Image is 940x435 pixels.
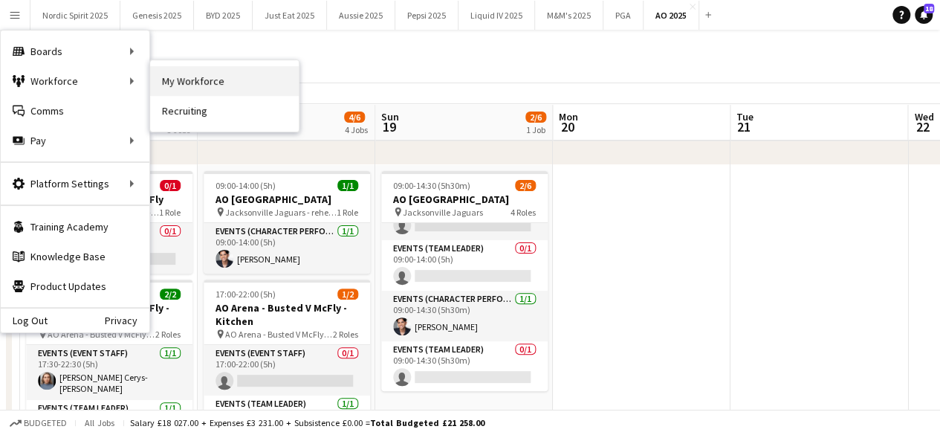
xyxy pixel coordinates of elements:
[82,417,117,428] span: All jobs
[337,289,358,300] span: 1/2
[458,1,535,30] button: Liquid IV 2025
[327,1,395,30] button: Aussie 2025
[7,415,69,431] button: Budgeted
[381,110,399,123] span: Sun
[1,66,149,96] div: Workforce
[253,1,327,30] button: Just Eat 2025
[1,212,149,242] a: Training Academy
[26,345,192,400] app-card-role: Events (Event Staff)1/117:30-22:30 (5h)[PERSON_NAME] Cerys- [PERSON_NAME]
[1,36,149,66] div: Boards
[204,171,370,274] app-job-card: 09:00-14:00 (5h)1/1AO [GEOGRAPHIC_DATA] Jacksonville Jaguars - rehearsal1 RoleEvents (Character P...
[105,315,149,326] a: Privacy
[381,341,548,392] app-card-role: Events (Team Leader)0/109:00-14:30 (5h30m)
[194,1,253,30] button: BYD 2025
[379,118,399,135] span: 19
[603,1,644,30] button: PGA
[120,1,194,30] button: Genesis 2025
[337,180,358,191] span: 1/1
[403,207,483,218] span: Jacksonville Jaguars
[915,6,933,24] a: 18
[1,271,149,301] a: Product Updates
[215,289,276,300] span: 17:00-22:00 (5h)
[24,418,67,428] span: Budgeted
[1,242,149,271] a: Knowledge Base
[225,329,333,340] span: AO Arena - Busted V McFly - Kitchen - times tbc
[1,169,149,199] div: Platform Settings
[48,329,155,340] span: AO Arena - Busted V McFly - Kitchen - times tbc
[344,112,365,123] span: 4/6
[644,1,699,30] button: AO 2025
[1,96,149,126] a: Comms
[30,1,120,30] button: Nordic Spirit 2025
[370,417,484,428] span: Total Budgeted £21 258.00
[526,124,545,135] div: 1 Job
[510,207,536,218] span: 4 Roles
[395,1,458,30] button: Pepsi 2025
[381,171,548,391] app-job-card: 09:00-14:30 (5h30m)2/6AO [GEOGRAPHIC_DATA] Jacksonville Jaguars4 Roles[PERSON_NAME] Events (Team ...
[381,240,548,291] app-card-role: Events (Team Leader)0/109:00-14:00 (5h)
[333,329,358,340] span: 2 Roles
[1,126,149,155] div: Pay
[204,345,370,396] app-card-role: Events (Event Staff)0/117:00-22:00 (5h)
[559,110,578,123] span: Mon
[345,124,368,135] div: 4 Jobs
[557,118,578,135] span: 20
[215,180,276,191] span: 09:00-14:00 (5h)
[160,289,181,300] span: 2/2
[225,207,337,218] span: Jacksonville Jaguars - rehearsal
[734,118,753,135] span: 21
[1,315,48,326] a: Log Out
[393,180,470,191] span: 09:00-14:30 (5h30m)
[914,110,933,123] span: Wed
[150,66,299,96] a: My Workforce
[924,4,934,13] span: 18
[130,417,484,428] div: Salary £18 027.00 + Expenses £3 231.00 + Subsistence £0.00 =
[337,207,358,218] span: 1 Role
[912,118,933,135] span: 22
[204,193,370,206] h3: AO [GEOGRAPHIC_DATA]
[525,112,546,123] span: 2/6
[204,223,370,274] app-card-role: Events (Character Performer)1/109:00-14:00 (5h)[PERSON_NAME]
[159,207,181,218] span: 1 Role
[381,291,548,341] app-card-role: Events (Character Performer)1/109:00-14:30 (5h30m)[PERSON_NAME]
[155,329,181,340] span: 2 Roles
[381,193,548,206] h3: AO [GEOGRAPHIC_DATA]
[736,110,753,123] span: Tue
[150,96,299,126] a: Recruiting
[535,1,603,30] button: M&M's 2025
[515,180,536,191] span: 2/6
[160,180,181,191] span: 0/1
[204,301,370,328] h3: AO Arena - Busted V McFly - Kitchen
